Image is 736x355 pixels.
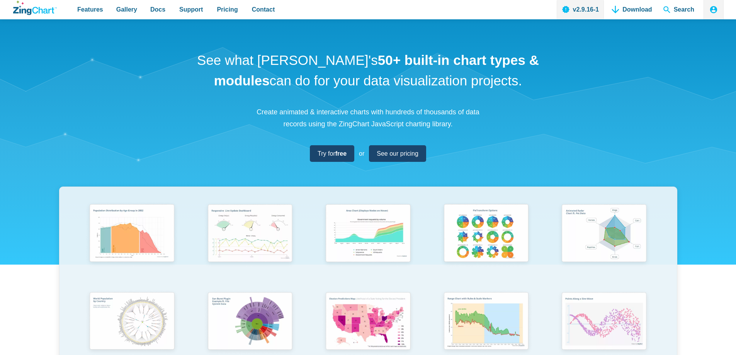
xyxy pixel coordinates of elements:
[194,50,542,91] h1: See what [PERSON_NAME]'s can do for your data visualization projects.
[203,200,297,268] img: Responsive Live Update Dashboard
[13,1,57,15] a: ZingChart Logo. Click to return to the homepage
[73,200,191,288] a: Population Distribution by Age Group in 2052
[191,200,309,288] a: Responsive Live Update Dashboard
[214,53,539,88] strong: 50+ built-in chart types & modules
[321,200,415,268] img: Area Chart (Displays Nodes on Hover)
[77,4,103,15] span: Features
[179,4,203,15] span: Support
[377,148,418,159] span: See our pricing
[427,200,545,288] a: Pie Transform Options
[310,145,354,162] a: Try forfree
[85,200,179,268] img: Population Distribution by Age Group in 2052
[252,106,484,130] p: Create animated & interactive charts with hundreds of thousands of data records using the ZingCha...
[439,200,533,268] img: Pie Transform Options
[335,150,347,157] strong: free
[217,4,238,15] span: Pricing
[369,145,426,162] a: See our pricing
[557,200,651,268] img: Animated Radar Chart ft. Pet Data
[309,200,427,288] a: Area Chart (Displays Nodes on Hover)
[116,4,137,15] span: Gallery
[252,4,275,15] span: Contact
[150,4,165,15] span: Docs
[318,148,347,159] span: Try for
[545,200,663,288] a: Animated Radar Chart ft. Pet Data
[359,148,364,159] span: or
